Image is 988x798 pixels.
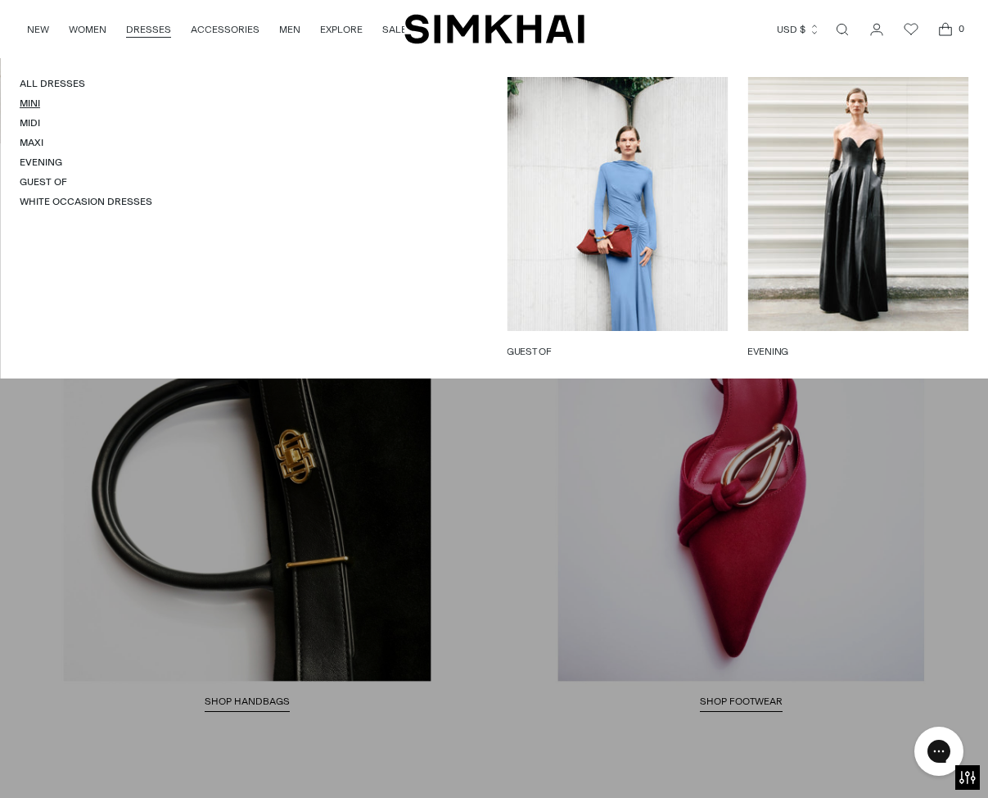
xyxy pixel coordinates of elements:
a: MEN [279,11,300,48]
a: EXPLORE [320,11,363,48]
a: ACCESSORIES [191,11,259,48]
a: Go to the account page [860,13,893,46]
a: DRESSES [126,11,171,48]
a: Wishlist [895,13,927,46]
a: WOMEN [69,11,106,48]
a: NEW [27,11,49,48]
a: Open cart modal [929,13,962,46]
iframe: Sign Up via Text for Offers [13,736,165,785]
a: SIMKHAI [404,13,584,45]
span: 0 [954,21,968,36]
a: SALE [382,11,407,48]
a: Open search modal [826,13,859,46]
iframe: Gorgias live chat messenger [906,721,972,782]
button: USD $ [777,11,820,48]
